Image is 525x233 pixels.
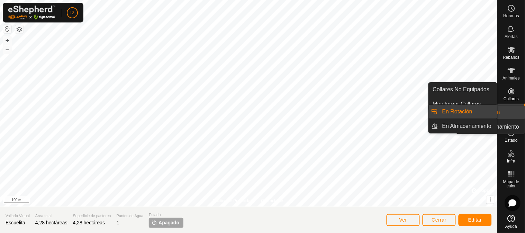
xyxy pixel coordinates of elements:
[459,214,492,226] button: Editar
[432,217,447,223] font: Cerrar
[498,212,525,231] a: Ayuda
[213,198,253,204] a: Política de Privacidad
[8,6,55,20] img: Logotipo de Gallagher
[6,46,9,53] font: –
[423,214,456,226] button: Cerrar
[468,217,482,223] font: Editar
[73,220,105,225] font: 4,28 hectáreas
[429,97,497,111] a: Monitorear Collares
[433,85,490,94] span: Collares No Equipados
[442,108,472,116] span: En Rotación
[152,220,157,225] img: apagar
[15,25,24,34] button: Capas del Mapa
[261,198,284,203] font: Contáctanos
[442,122,491,130] span: En Almacenamiento
[503,55,519,60] font: Rebaños
[117,220,119,225] font: 1
[438,119,497,133] a: En Almacenamiento
[3,45,11,54] button: –
[503,179,519,188] font: Mapa de calor
[387,214,420,226] button: Ver
[6,214,30,218] font: Vallado Virtual
[70,10,74,15] font: I2
[117,214,144,218] font: Puntos de Agua
[6,220,25,225] font: Escuelita
[159,220,179,225] font: Apagado
[35,220,67,225] font: 4,28 hectáreas
[429,105,497,119] li: En Rotación
[504,13,519,18] font: Horarios
[490,197,491,203] font: i
[505,34,518,39] font: Alertas
[3,36,11,45] button: +
[429,119,497,133] li: En Almacenamiento
[433,100,481,108] span: Monitorear Collares
[3,25,11,33] button: Restablecer mapa
[505,138,518,143] font: Estado
[149,213,161,217] font: Estado
[399,217,407,223] font: Ver
[213,198,253,203] font: Política de Privacidad
[487,196,494,204] button: i
[438,105,497,119] a: En Rotación
[503,76,520,81] font: Animales
[504,96,519,101] font: Collares
[73,214,111,218] font: Superficie de pastoreo
[429,83,497,96] a: Collares No Equipados
[35,214,52,218] font: Área total
[6,37,9,44] font: +
[507,159,515,164] font: Infra
[506,224,517,229] font: Ayuda
[261,198,284,204] a: Contáctanos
